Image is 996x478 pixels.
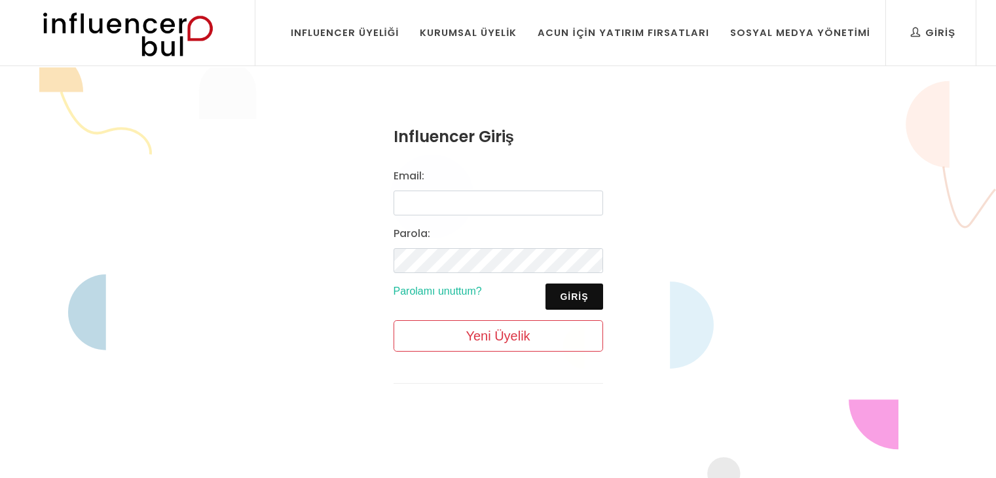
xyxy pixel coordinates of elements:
div: Influencer Üyeliği [291,26,399,40]
div: Giriş [911,26,955,40]
label: Parola: [394,226,430,242]
a: Yeni Üyelik [394,320,603,352]
a: Parolamı unuttum? [394,285,482,297]
div: Acun İçin Yatırım Fırsatları [538,26,709,40]
div: Kurumsal Üyelik [420,26,517,40]
h3: Influencer Giriş [394,125,603,149]
div: Sosyal Medya Yönetimi [730,26,870,40]
button: Giriş [545,284,602,310]
label: Email: [394,168,424,184]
